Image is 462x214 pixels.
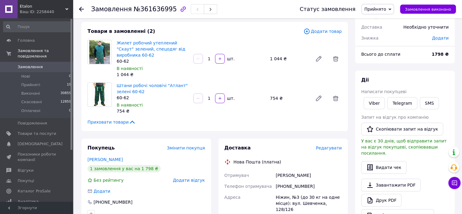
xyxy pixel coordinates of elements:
[117,40,185,58] a: Жилет робочий утеплений "Скаут" зелений, спецодяг від виробника 60-62
[87,157,123,162] a: [PERSON_NAME]
[300,6,356,12] div: Статус замовлення
[94,189,110,194] span: Додати
[18,121,47,126] span: Повідомлення
[330,92,342,104] span: Видалити
[20,4,65,9] span: Etalon
[361,77,369,83] span: Дії
[92,83,107,107] img: Штани робочі чоловічі "Атлант" зелені 60-62
[400,5,456,14] button: Замовлення виконано
[420,97,439,109] button: SMS
[313,92,325,104] a: Редагувати
[117,108,188,114] div: 754 ₴
[313,53,325,65] a: Редагувати
[18,141,63,147] span: [DEMOGRAPHIC_DATA]
[60,99,71,105] span: 12859
[87,165,161,172] div: 1 замовлення у вас на 1 798 ₴
[432,52,449,57] b: 1798 ₴
[224,184,272,189] span: Телефон отримувача
[167,146,205,150] span: Змінити покупця
[60,91,71,96] span: 30859
[18,64,43,70] span: Замовлення
[364,7,386,12] span: Прийнято
[225,56,235,62] div: шт.
[87,28,155,34] span: Товари в замовленні (2)
[361,36,378,40] span: Знижка
[94,178,124,183] span: Без рейтингу
[69,74,71,79] span: 0
[18,188,50,194] span: Каталог ProSale
[21,74,30,79] span: Нові
[232,159,283,165] div: Нова Пошта (платна)
[361,194,402,207] a: Друк PDF
[361,179,421,191] a: Завантажити PDF
[361,89,406,94] span: Написати покупцеві
[361,161,406,174] button: Видати чек
[361,25,382,30] span: Доставка
[400,20,452,34] div: Необхідно уточнити
[432,36,449,40] span: Додати
[79,6,84,12] div: Повернутися назад
[224,195,241,200] span: Адреса
[87,119,136,125] span: Приховати товари
[117,83,188,94] a: Штани робочі чоловічі "Атлант" зелені 60-62
[18,178,34,184] span: Покупці
[18,38,35,43] span: Головна
[93,199,133,205] div: [PHONE_NUMBER]
[224,145,251,151] span: Доставка
[361,52,400,57] span: Всього до сплати
[405,7,451,12] span: Замовлення виконано
[18,199,39,204] span: Аналітика
[18,168,33,173] span: Відгуки
[117,72,188,78] div: 1 044 ₴
[134,5,177,13] span: №361636995
[117,103,143,107] span: В наявності
[117,95,188,101] div: 60-62
[173,178,205,183] span: Додати відгук
[361,14,381,19] span: 2 товари
[225,95,235,101] div: шт.
[303,28,342,35] span: Додати товар
[67,82,71,88] span: 19
[89,40,110,64] img: Жилет робочий утеплений "Скаут" зелений, спецодяг від виробника 60-62
[20,9,73,15] div: Ваш ID: 2258440
[3,21,72,32] input: Пошук
[361,139,447,156] span: У вас є 30 днів, щоб відправити запит на відгук покупцеві, скопіювавши посилання.
[21,91,40,96] span: Виконані
[387,97,417,109] a: Telegram
[448,177,460,189] button: Чат з покупцем
[275,181,343,192] div: [PHONE_NUMBER]
[18,48,73,59] span: Замовлення та повідомлення
[364,97,385,109] a: Viber
[18,152,56,163] span: Показники роботи компанії
[361,123,443,135] button: Скопіювати запит на відгук
[69,108,71,114] span: 0
[18,131,56,136] span: Товари та послуги
[91,5,132,13] span: Замовлення
[21,82,40,88] span: Прийняті
[87,145,115,151] span: Покупець
[268,94,310,103] div: 754 ₴
[117,66,143,71] span: В наявності
[21,108,40,114] span: Оплачені
[361,115,429,120] span: Запит на відгук про компанію
[330,53,342,65] span: Видалити
[275,170,343,181] div: [PERSON_NAME]
[21,99,42,105] span: Скасовані
[268,54,310,63] div: 1 044 ₴
[117,58,188,64] div: 60-62
[316,146,342,150] span: Редагувати
[224,173,249,178] span: Отримувач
